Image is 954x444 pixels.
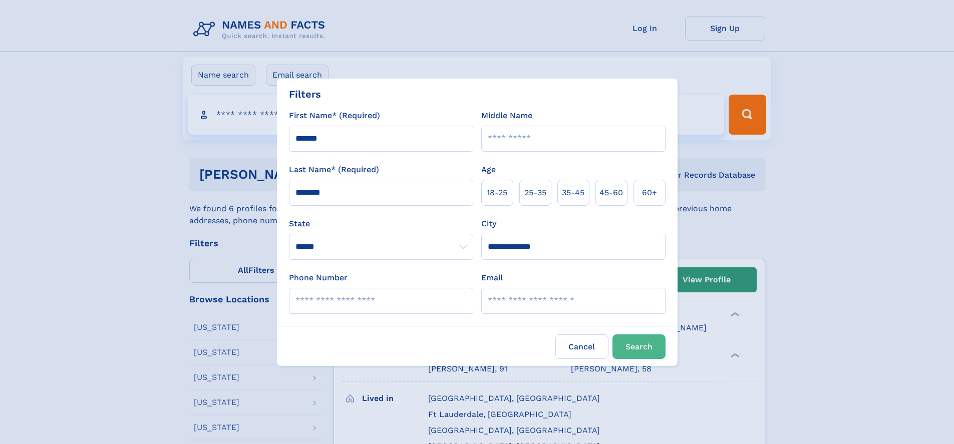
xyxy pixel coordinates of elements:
[481,164,496,176] label: Age
[612,334,666,359] button: Search
[487,187,507,199] span: 18‑25
[289,164,379,176] label: Last Name* (Required)
[599,187,623,199] span: 45‑60
[481,272,503,284] label: Email
[555,334,608,359] label: Cancel
[481,110,532,122] label: Middle Name
[289,110,380,122] label: First Name* (Required)
[642,187,657,199] span: 60+
[289,87,321,102] div: Filters
[562,187,584,199] span: 35‑45
[481,218,496,230] label: City
[289,218,473,230] label: State
[524,187,546,199] span: 25‑35
[289,272,348,284] label: Phone Number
